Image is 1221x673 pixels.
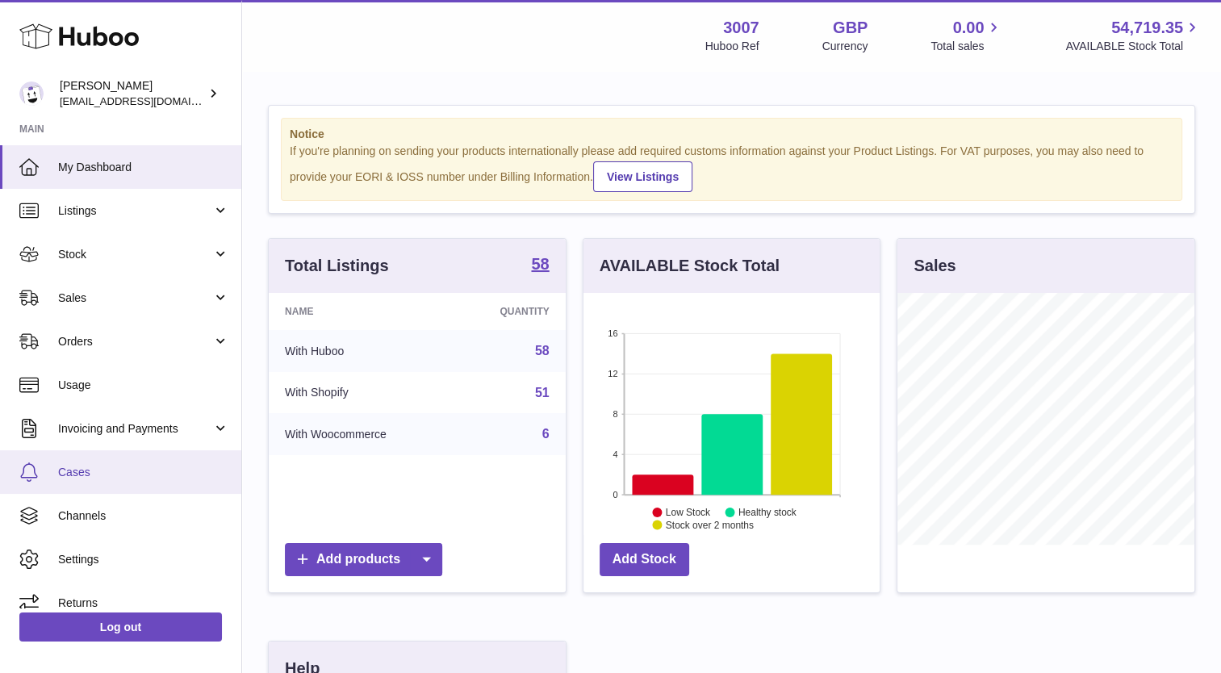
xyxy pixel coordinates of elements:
[914,255,955,277] h3: Sales
[613,490,617,500] text: 0
[600,543,689,576] a: Add Stock
[58,334,212,349] span: Orders
[1065,17,1202,54] a: 54,719.35 AVAILABLE Stock Total
[453,293,565,330] th: Quantity
[269,372,453,414] td: With Shopify
[723,17,759,39] strong: 3007
[58,160,229,175] span: My Dashboard
[269,330,453,372] td: With Huboo
[58,508,229,524] span: Channels
[593,161,692,192] a: View Listings
[19,612,222,642] a: Log out
[285,543,442,576] a: Add products
[608,328,617,338] text: 16
[269,413,453,455] td: With Woocommerce
[666,520,754,531] text: Stock over 2 months
[531,256,549,275] a: 58
[269,293,453,330] th: Name
[705,39,759,54] div: Huboo Ref
[608,369,617,378] text: 12
[58,465,229,480] span: Cases
[953,17,985,39] span: 0.00
[60,94,237,107] span: [EMAIL_ADDRESS][DOMAIN_NAME]
[290,127,1173,142] strong: Notice
[930,39,1002,54] span: Total sales
[58,203,212,219] span: Listings
[58,421,212,437] span: Invoicing and Payments
[833,17,868,39] strong: GBP
[613,409,617,419] text: 8
[58,291,212,306] span: Sales
[1111,17,1183,39] span: 54,719.35
[666,507,711,518] text: Low Stock
[531,256,549,272] strong: 58
[535,344,550,357] a: 58
[600,255,780,277] h3: AVAILABLE Stock Total
[535,386,550,399] a: 51
[930,17,1002,54] a: 0.00 Total sales
[613,449,617,459] text: 4
[738,507,797,518] text: Healthy stock
[822,39,868,54] div: Currency
[58,552,229,567] span: Settings
[58,247,212,262] span: Stock
[58,378,229,393] span: Usage
[58,596,229,611] span: Returns
[19,82,44,106] img: bevmay@maysama.com
[1065,39,1202,54] span: AVAILABLE Stock Total
[290,144,1173,192] div: If you're planning on sending your products internationally please add required customs informati...
[60,78,205,109] div: [PERSON_NAME]
[542,427,550,441] a: 6
[285,255,389,277] h3: Total Listings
